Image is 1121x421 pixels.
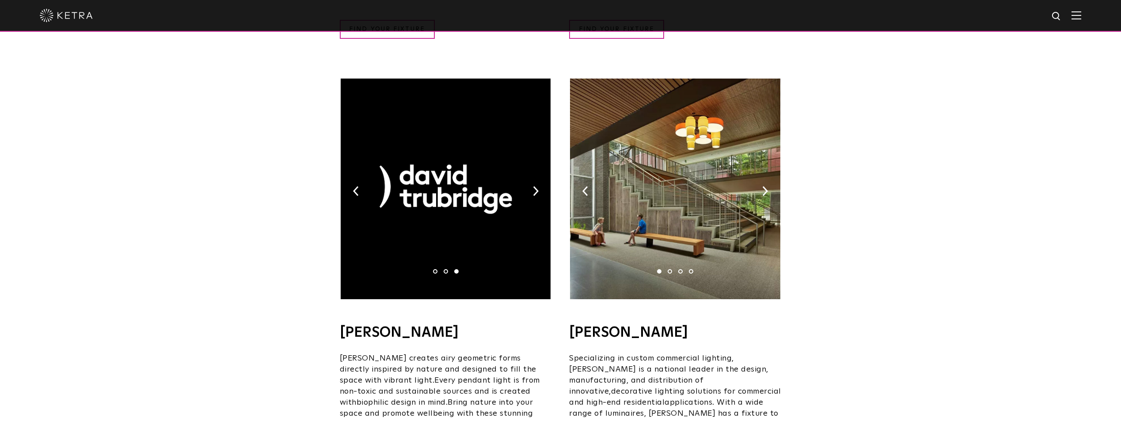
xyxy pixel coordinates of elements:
[1051,11,1062,22] img: search icon
[570,79,780,299] img: Lumetta_KetraReadySolutions-03.jpg
[762,186,768,196] img: arrow-right-black.svg
[341,79,551,299] img: DavidTrubridge_WebLogo.jpg
[353,186,359,196] img: arrow-left-black.svg
[569,354,734,362] span: Specializing in custom commercial lighting,
[1072,11,1081,19] img: Hamburger%20Nav.svg
[40,9,93,22] img: ketra-logo-2019-white
[533,186,539,196] img: arrow-right-black.svg
[340,326,552,340] h4: [PERSON_NAME]
[340,354,536,384] span: [PERSON_NAME] creates airy geometric forms directly inspired by nature and designed to fill the s...
[569,365,768,395] span: is a national leader in the design, manufacturing, and distribution of innovative,
[569,365,636,373] span: [PERSON_NAME]
[582,186,588,196] img: arrow-left-black.svg
[569,326,781,340] h4: [PERSON_NAME]
[569,387,781,406] span: decorative lighting solutions for commercial and high-end residential
[340,376,540,406] span: Every pendant light is from non-toxic and sustainable sources and is created with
